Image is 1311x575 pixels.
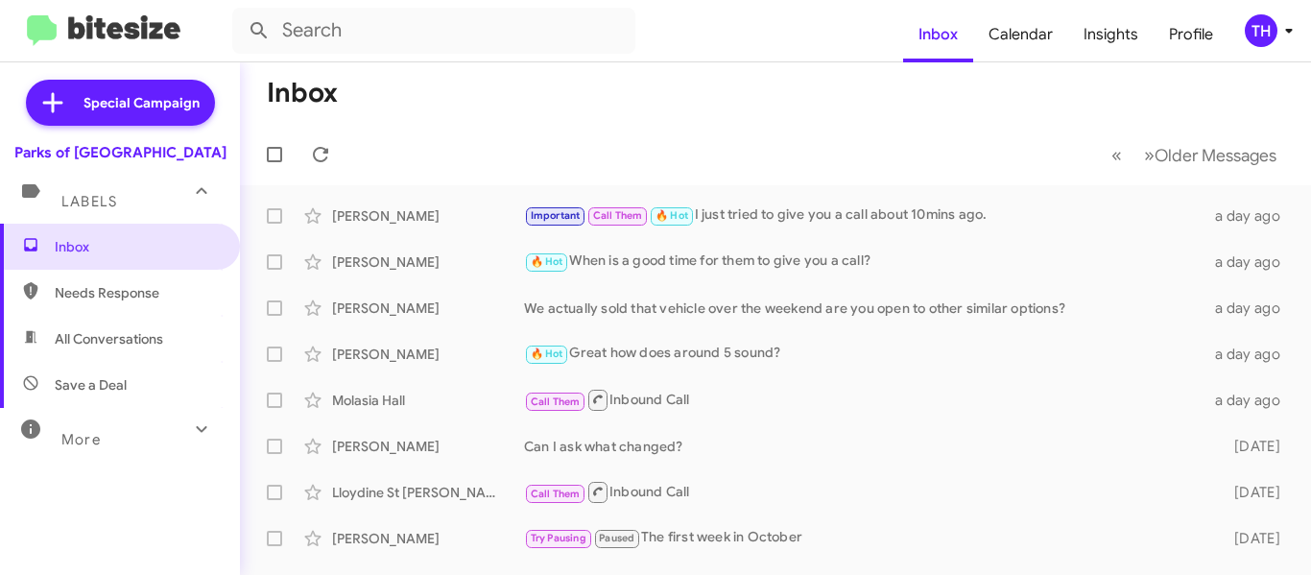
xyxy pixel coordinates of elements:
span: Paused [599,532,634,544]
div: [PERSON_NAME] [332,206,524,226]
span: Try Pausing [531,532,586,544]
a: Profile [1154,7,1228,62]
div: [PERSON_NAME] [332,252,524,272]
span: Call Them [531,395,581,408]
div: a day ago [1214,345,1296,364]
a: Inbox [903,7,973,62]
div: [PERSON_NAME] [332,345,524,364]
span: Inbox [55,237,218,256]
div: TH [1245,14,1277,47]
span: Needs Response [55,283,218,302]
button: Previous [1100,135,1133,175]
div: Lloydine St [PERSON_NAME] [332,483,524,502]
span: 🔥 Hot [531,255,563,268]
span: 🔥 Hot [655,209,688,222]
a: Calendar [973,7,1068,62]
div: Can I ask what changed? [524,437,1214,456]
span: 🔥 Hot [531,347,563,360]
span: More [61,431,101,448]
span: Call Them [531,488,581,500]
span: Older Messages [1155,145,1276,166]
div: Inbound Call [524,480,1214,504]
h1: Inbox [267,78,338,108]
div: [DATE] [1214,483,1296,502]
button: TH [1228,14,1290,47]
div: a day ago [1214,391,1296,410]
div: I just tried to give you a call about 10mins ago. [524,204,1214,227]
div: Parks of [GEOGRAPHIC_DATA] [14,143,226,162]
nav: Page navigation example [1101,135,1288,175]
a: Insights [1068,7,1154,62]
a: Special Campaign [26,80,215,126]
span: Call Them [593,209,643,222]
div: [PERSON_NAME] [332,529,524,548]
span: Labels [61,193,117,210]
div: [PERSON_NAME] [332,299,524,318]
span: Important [531,209,581,222]
div: [DATE] [1214,529,1296,548]
div: Inbound Call [524,388,1214,412]
span: « [1111,143,1122,167]
input: Search [232,8,635,54]
button: Next [1132,135,1288,175]
span: Special Campaign [83,93,200,112]
span: » [1144,143,1155,167]
div: [PERSON_NAME] [332,437,524,456]
div: [DATE] [1214,437,1296,456]
div: a day ago [1214,299,1296,318]
div: Molasia Hall [332,391,524,410]
div: We actually sold that vehicle over the weekend are you open to other similar options? [524,299,1214,318]
div: Great how does around 5 sound? [524,343,1214,365]
div: a day ago [1214,206,1296,226]
span: All Conversations [55,329,163,348]
div: The first week in October [524,527,1214,549]
div: a day ago [1214,252,1296,272]
span: Save a Deal [55,375,127,395]
div: When is a good time for them to give you a call? [524,251,1214,273]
